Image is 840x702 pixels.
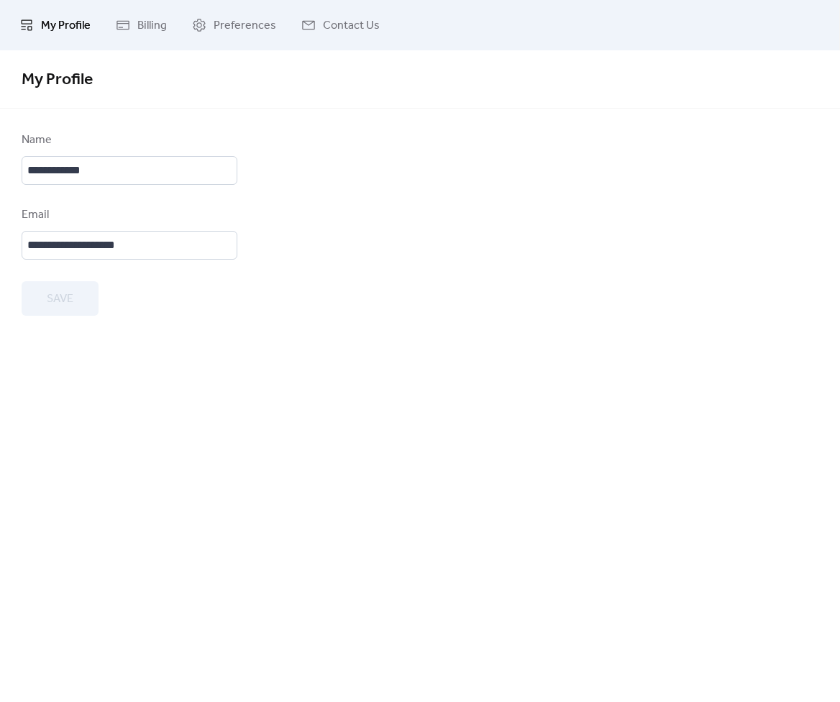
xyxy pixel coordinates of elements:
span: Preferences [214,17,276,35]
a: Contact Us [291,6,391,45]
span: Contact Us [323,17,380,35]
span: Billing [137,17,167,35]
div: Email [22,206,234,224]
span: My Profile [22,64,93,96]
a: Billing [105,6,178,45]
a: Preferences [181,6,287,45]
div: Name [22,132,234,149]
a: My Profile [9,6,101,45]
span: My Profile [41,17,91,35]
